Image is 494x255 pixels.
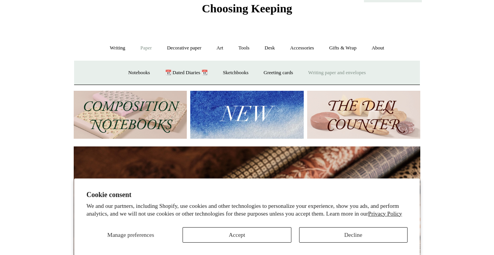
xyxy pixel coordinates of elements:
[158,63,215,83] a: 📆 Dated Diaries 📆
[283,38,321,58] a: Accessories
[216,63,255,83] a: Sketchbooks
[202,8,292,14] a: Choosing Keeping
[74,91,187,139] img: 202302 Composition ledgers.jpg__PID:69722ee6-fa44-49dd-a067-31375e5d54ec
[307,91,420,139] img: The Deli Counter
[160,38,208,58] a: Decorative paper
[232,38,257,58] a: Tools
[190,91,303,139] img: New.jpg__PID:f73bdf93-380a-4a35-bcfe-7823039498e1
[86,227,175,243] button: Manage preferences
[121,63,157,83] a: Notebooks
[86,202,408,218] p: We and our partners, including Shopify, use cookies and other technologies to personalize your ex...
[134,38,159,58] a: Paper
[301,63,373,83] a: Writing paper and envelopes
[183,227,291,243] button: Accept
[299,227,408,243] button: Decline
[107,232,154,238] span: Manage preferences
[322,38,364,58] a: Gifts & Wrap
[365,38,391,58] a: About
[257,63,300,83] a: Greeting cards
[210,38,230,58] a: Art
[103,38,132,58] a: Writing
[202,2,292,15] span: Choosing Keeping
[368,211,402,217] a: Privacy Policy
[258,38,282,58] a: Desk
[86,191,408,199] h2: Cookie consent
